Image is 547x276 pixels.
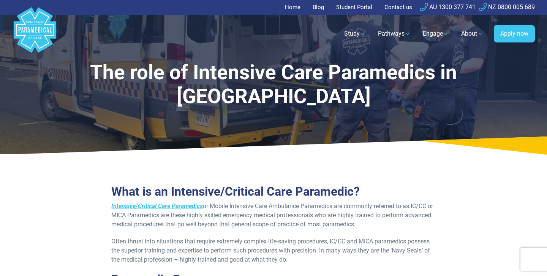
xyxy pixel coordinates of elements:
a: About [457,23,488,44]
a: Engage [418,23,454,44]
a: Study [340,23,370,44]
h2: What is an Intensive/Critical Care Paramedic? [111,184,435,199]
a: Australian Paramedical College [12,15,58,53]
p: or Mobile Intensive Care Ambulance Paramedics are commonly referred to as IC/CC or MICA Paramedic... [111,202,435,229]
p: Often thrust into situations that require extremely complex life-saving procedures, IC/CC and MIC... [111,237,435,264]
h1: The role of Intensive Care Paramedics in [GEOGRAPHIC_DATA] [77,61,470,109]
a: Apply now [494,25,535,42]
a: Intensive/Critical Care Paramedics [111,202,203,210]
a: Pathways [373,23,415,44]
a: AU 1300 377 741 [420,3,476,11]
a: NZ 0800 005 689 [479,3,535,11]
